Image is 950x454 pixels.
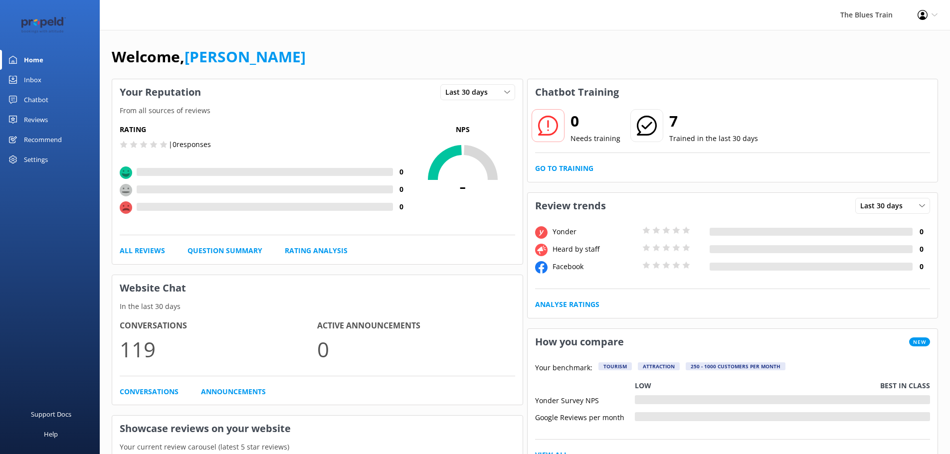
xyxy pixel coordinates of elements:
[535,412,635,421] div: Google Reviews per month
[15,17,72,33] img: 12-1677471078.png
[535,395,635,404] div: Yonder Survey NPS
[528,193,613,219] h3: Review trends
[317,332,515,366] p: 0
[317,319,515,332] h4: Active Announcements
[24,110,48,130] div: Reviews
[598,362,632,370] div: Tourism
[112,442,523,453] p: Your current review carousel (latest 5 star reviews)
[410,173,515,198] span: -
[913,244,930,255] h4: 0
[24,130,62,150] div: Recommend
[570,109,620,133] h2: 0
[635,380,651,391] p: Low
[24,50,43,70] div: Home
[112,79,208,105] h3: Your Reputation
[185,46,306,67] a: [PERSON_NAME]
[913,226,930,237] h4: 0
[686,362,785,370] div: 250 - 1000 customers per month
[31,404,71,424] div: Support Docs
[880,380,930,391] p: Best in class
[112,275,523,301] h3: Website Chat
[393,166,410,177] h4: 0
[112,416,523,442] h3: Showcase reviews on your website
[169,139,211,150] p: | 0 responses
[550,244,640,255] div: Heard by staff
[112,45,306,69] h1: Welcome,
[550,226,640,237] div: Yonder
[535,299,599,310] a: Analyse Ratings
[120,124,410,135] h5: Rating
[669,133,758,144] p: Trained in the last 30 days
[528,329,631,355] h3: How you compare
[44,424,58,444] div: Help
[120,332,317,366] p: 119
[570,133,620,144] p: Needs training
[860,200,909,211] span: Last 30 days
[535,163,593,174] a: Go to Training
[24,150,48,169] div: Settings
[445,87,494,98] span: Last 30 days
[285,245,348,256] a: Rating Analysis
[24,70,41,90] div: Inbox
[393,184,410,195] h4: 0
[201,386,266,397] a: Announcements
[535,362,592,374] p: Your benchmark:
[913,261,930,272] h4: 0
[24,90,48,110] div: Chatbot
[188,245,262,256] a: Question Summary
[112,105,523,116] p: From all sources of reviews
[638,362,680,370] div: Attraction
[120,245,165,256] a: All Reviews
[112,301,523,312] p: In the last 30 days
[120,319,317,332] h4: Conversations
[669,109,758,133] h2: 7
[528,79,626,105] h3: Chatbot Training
[120,386,179,397] a: Conversations
[550,261,640,272] div: Facebook
[909,337,930,346] span: New
[393,201,410,212] h4: 0
[410,124,515,135] p: NPS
